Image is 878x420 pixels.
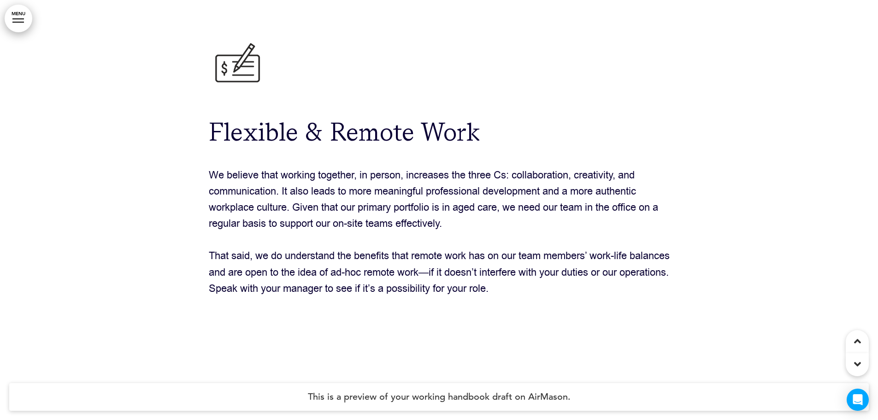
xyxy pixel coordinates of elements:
[209,248,670,297] p: That said, we do understand the benefits that remote work has on our team members’ work-life bala...
[5,5,32,32] a: MENU
[847,389,869,411] div: Open Intercom Messenger
[209,40,266,97] img: 1741264713034-999-money-check-outline1.gif
[209,167,670,232] p: We believe that working together, in person, increases the three Cs: collaboration, creativity, a...
[209,119,670,144] h1: Flexible & Remote Work
[9,383,869,411] h4: This is a preview of your working handbook draft on AirMason.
